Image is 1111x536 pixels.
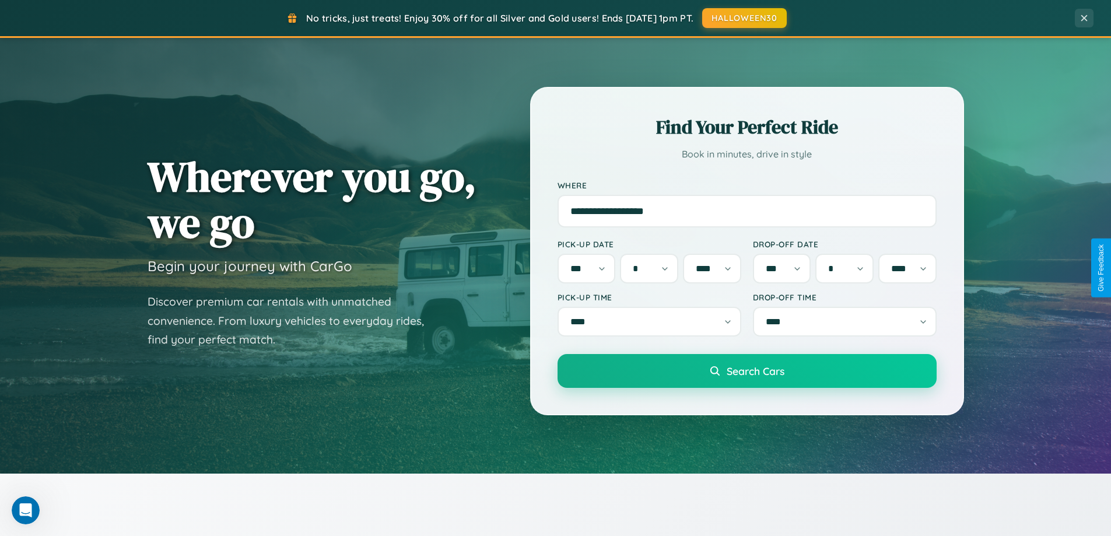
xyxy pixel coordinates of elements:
[558,114,937,140] h2: Find Your Perfect Ride
[12,496,40,524] iframe: Intercom live chat
[558,180,937,190] label: Where
[306,12,693,24] span: No tricks, just treats! Enjoy 30% off for all Silver and Gold users! Ends [DATE] 1pm PT.
[753,292,937,302] label: Drop-off Time
[753,239,937,249] label: Drop-off Date
[148,257,352,275] h3: Begin your journey with CarGo
[1097,244,1105,292] div: Give Feedback
[148,153,476,246] h1: Wherever you go, we go
[558,239,741,249] label: Pick-up Date
[558,146,937,163] p: Book in minutes, drive in style
[148,292,439,349] p: Discover premium car rentals with unmatched convenience. From luxury vehicles to everyday rides, ...
[558,292,741,302] label: Pick-up Time
[558,354,937,388] button: Search Cars
[702,8,787,28] button: HALLOWEEN30
[727,365,784,377] span: Search Cars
